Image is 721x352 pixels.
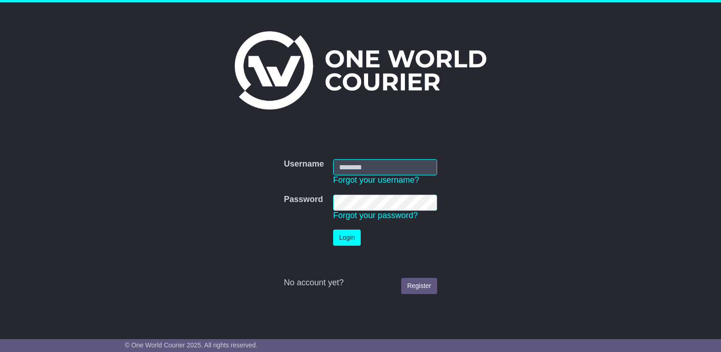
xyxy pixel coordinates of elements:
[235,31,486,110] img: One World
[333,211,418,220] a: Forgot your password?
[125,341,258,349] span: © One World Courier 2025. All rights reserved.
[284,195,323,205] label: Password
[333,230,361,246] button: Login
[333,175,419,185] a: Forgot your username?
[284,278,437,288] div: No account yet?
[284,159,324,169] label: Username
[401,278,437,294] a: Register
